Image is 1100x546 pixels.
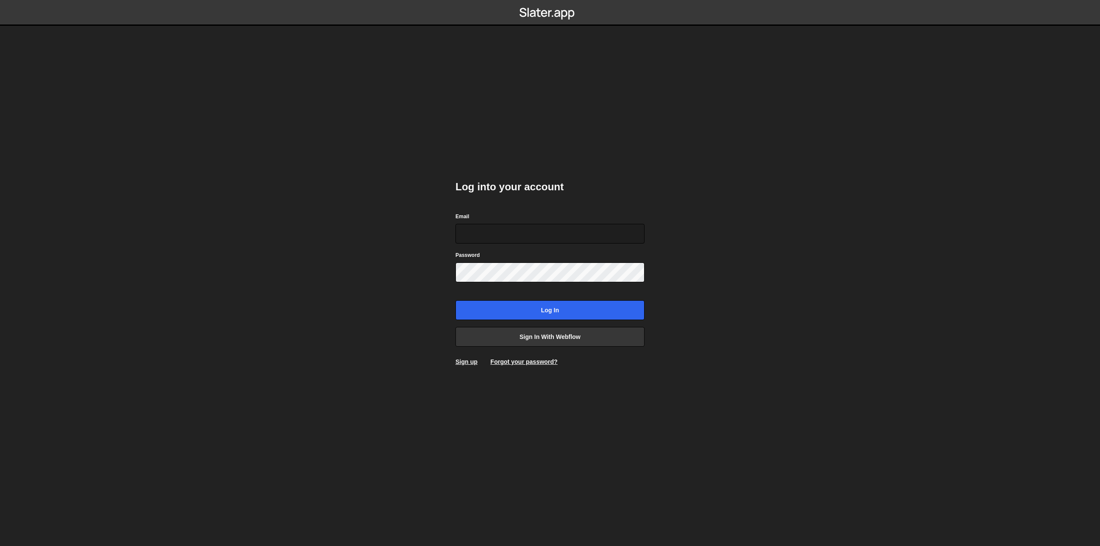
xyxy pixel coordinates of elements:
[455,300,645,320] input: Log in
[455,251,480,259] label: Password
[490,358,557,365] a: Forgot your password?
[455,327,645,347] a: Sign in with Webflow
[455,358,477,365] a: Sign up
[455,180,645,194] h2: Log into your account
[455,212,469,221] label: Email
